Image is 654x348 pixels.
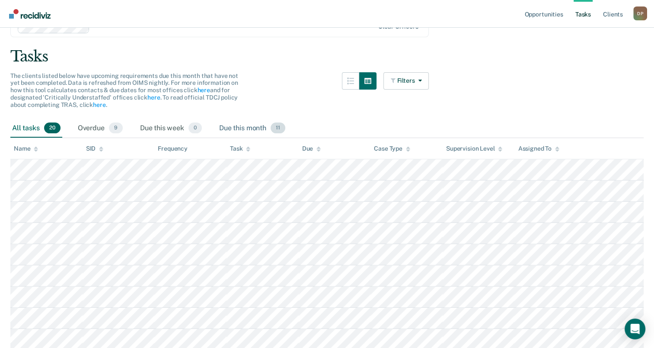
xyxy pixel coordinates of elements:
[518,145,559,152] div: Assigned To
[158,145,188,152] div: Frequency
[302,145,321,152] div: Due
[197,87,210,93] a: here
[625,319,645,339] div: Open Intercom Messenger
[76,119,124,138] div: Overdue9
[10,48,644,65] div: Tasks
[633,6,647,20] div: D P
[93,101,105,108] a: here
[10,72,238,108] span: The clients listed below have upcoming requirements due this month that have not yet been complet...
[86,145,104,152] div: SID
[44,122,61,134] span: 20
[374,145,410,152] div: Case Type
[10,119,62,138] div: All tasks20
[188,122,202,134] span: 0
[217,119,287,138] div: Due this month11
[138,119,204,138] div: Due this week0
[383,72,429,90] button: Filters
[230,145,250,152] div: Task
[633,6,647,20] button: Profile dropdown button
[9,9,51,19] img: Recidiviz
[14,145,38,152] div: Name
[147,94,160,101] a: here
[271,122,285,134] span: 11
[446,145,503,152] div: Supervision Level
[109,122,123,134] span: 9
